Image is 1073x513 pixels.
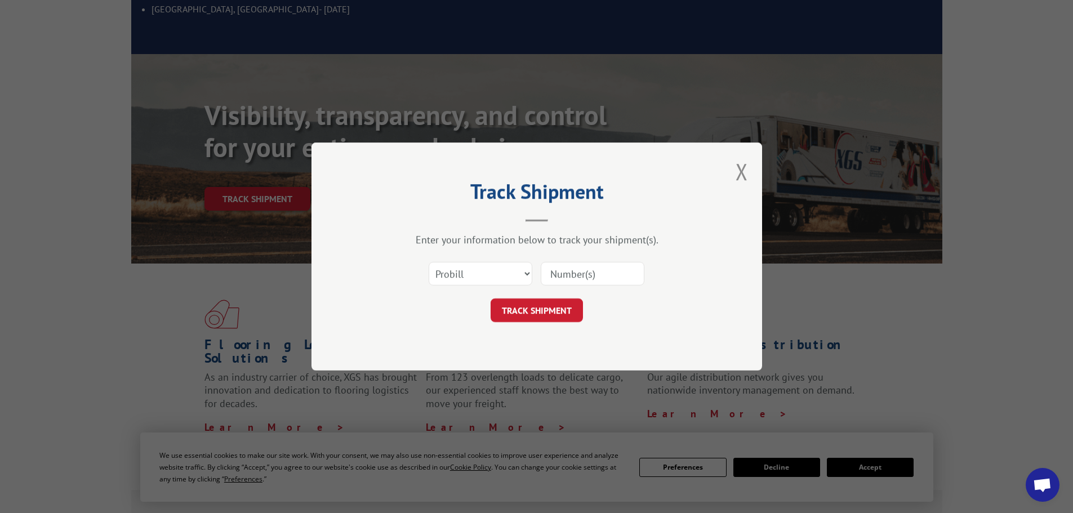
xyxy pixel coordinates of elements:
[541,262,644,286] input: Number(s)
[368,184,706,205] h2: Track Shipment
[736,157,748,186] button: Close modal
[1026,468,1059,502] a: Open chat
[368,233,706,246] div: Enter your information below to track your shipment(s).
[491,298,583,322] button: TRACK SHIPMENT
